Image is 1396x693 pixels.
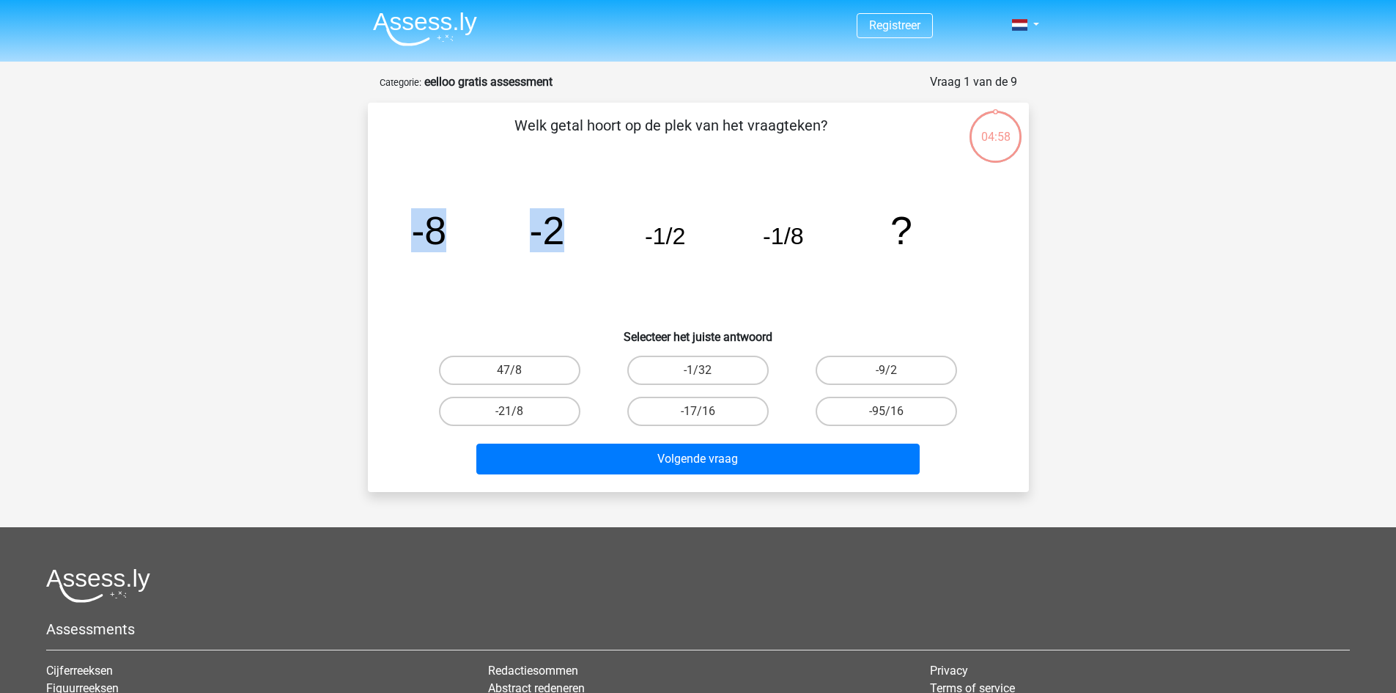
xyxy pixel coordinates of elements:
[411,208,446,252] tspan: -8
[644,223,685,249] tspan: -1/2
[488,664,578,678] a: Redactiesommen
[46,664,113,678] a: Cijferreeksen
[816,356,957,385] label: -9/2
[627,397,769,426] label: -17/16
[439,356,580,385] label: 47/8
[930,73,1017,91] div: Vraag 1 van de 9
[46,620,1350,638] h5: Assessments
[476,444,920,474] button: Volgende vraag
[869,18,920,32] a: Registreer
[439,397,580,426] label: -21/8
[373,12,477,46] img: Assessly
[890,208,912,252] tspan: ?
[968,109,1023,146] div: 04:58
[763,223,804,249] tspan: -1/8
[380,77,421,88] small: Categorie:
[424,75,553,89] strong: eelloo gratis assessment
[627,356,769,385] label: -1/32
[46,568,150,603] img: Assessly logo
[816,397,957,426] label: -95/16
[391,114,950,158] p: Welk getal hoort op de plek van het vraagteken?
[930,664,968,678] a: Privacy
[391,318,1005,344] h6: Selecteer het juiste antwoord
[529,208,564,252] tspan: -2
